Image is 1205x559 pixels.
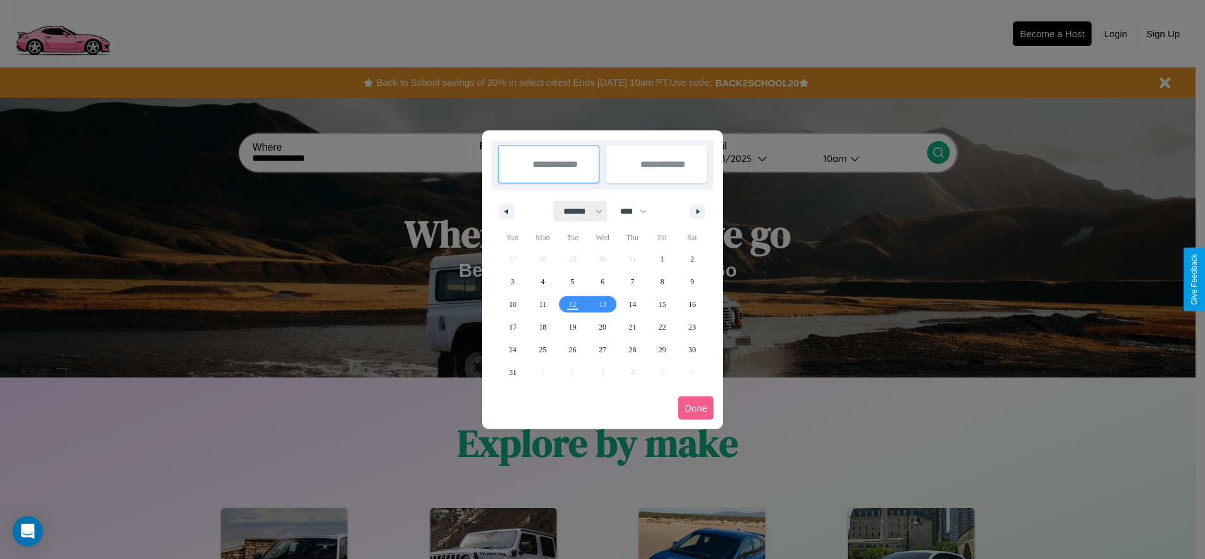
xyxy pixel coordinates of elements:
span: 21 [628,316,636,338]
button: 28 [618,338,647,361]
span: 5 [571,270,575,293]
span: Mon [528,228,557,248]
button: 8 [647,270,677,293]
span: Thu [618,228,647,248]
div: Give Feedback [1190,254,1199,305]
span: 25 [539,338,546,361]
span: 20 [599,316,606,338]
button: 11 [528,293,557,316]
span: 29 [659,338,666,361]
button: 4 [528,270,557,293]
button: 13 [587,293,617,316]
button: 16 [677,293,707,316]
button: 12 [558,293,587,316]
span: 9 [690,270,694,293]
span: 11 [539,293,546,316]
button: 27 [587,338,617,361]
button: 5 [558,270,587,293]
span: 1 [660,248,664,270]
button: 25 [528,338,557,361]
span: 10 [509,293,517,316]
button: 2 [677,248,707,270]
button: 26 [558,338,587,361]
button: 29 [647,338,677,361]
button: 7 [618,270,647,293]
span: 17 [509,316,517,338]
span: Sat [677,228,707,248]
button: 15 [647,293,677,316]
span: 2 [690,248,694,270]
button: 20 [587,316,617,338]
span: 16 [688,293,696,316]
button: 18 [528,316,557,338]
span: 14 [628,293,636,316]
span: 4 [541,270,545,293]
span: 27 [599,338,606,361]
button: 22 [647,316,677,338]
button: 17 [498,316,528,338]
button: 23 [677,316,707,338]
button: 19 [558,316,587,338]
span: 18 [539,316,546,338]
span: 15 [659,293,666,316]
span: Tue [558,228,587,248]
span: 28 [628,338,636,361]
button: 14 [618,293,647,316]
button: 10 [498,293,528,316]
span: 7 [630,270,634,293]
span: 22 [659,316,666,338]
span: 24 [509,338,517,361]
button: 3 [498,270,528,293]
button: 1 [647,248,677,270]
button: Done [678,396,713,420]
span: Wed [587,228,617,248]
button: 6 [587,270,617,293]
span: 31 [509,361,517,384]
span: 8 [660,270,664,293]
span: 12 [569,293,577,316]
span: 19 [569,316,577,338]
span: Sun [498,228,528,248]
span: 23 [688,316,696,338]
span: 30 [688,338,696,361]
span: Fri [647,228,677,248]
button: 31 [498,361,528,384]
div: Open Intercom Messenger [13,516,43,546]
span: 13 [599,293,606,316]
button: 9 [677,270,707,293]
span: 26 [569,338,577,361]
button: 30 [677,338,707,361]
span: 3 [511,270,515,293]
span: 6 [601,270,604,293]
button: 24 [498,338,528,361]
button: 21 [618,316,647,338]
